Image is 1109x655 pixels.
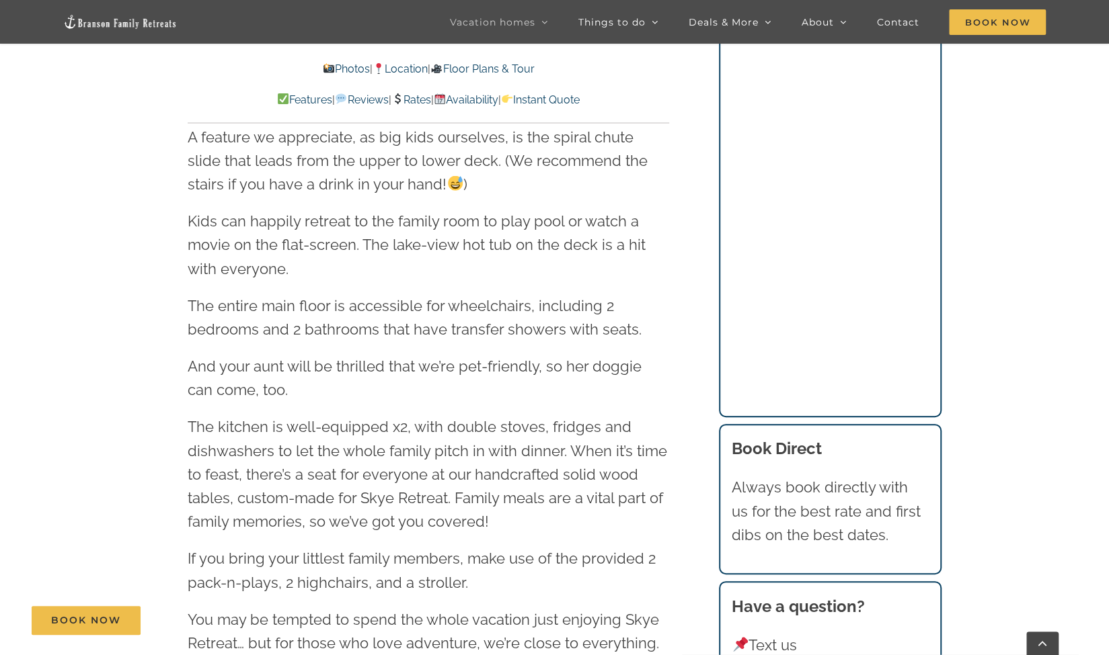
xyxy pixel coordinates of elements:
span: Vacation homes [449,17,535,27]
img: 😅 [448,176,463,191]
img: ✅ [278,93,289,104]
a: Availability [434,93,498,106]
span: Things to do [578,17,645,27]
img: 📍 [373,63,384,74]
img: 💲 [392,93,403,104]
span: Contact [876,17,919,27]
a: Photos [323,62,370,75]
p: | | | | [188,91,669,109]
span: About [801,17,833,27]
b: Book Direct [732,439,822,458]
img: 📸 [323,63,334,74]
span: Book Now [51,615,121,626]
a: Book Now [32,606,141,635]
img: 💬 [336,93,346,104]
strong: Have a question? [732,597,865,616]
span: The entire main floor is accessible for wheelchairs, including 2 bedrooms and 2 bathrooms that ha... [188,297,642,338]
a: Features [277,93,332,106]
a: Rates [391,93,431,106]
img: 📆 [434,93,445,104]
p: Always book directly with us for the best rate and first dibs on the best dates. [732,476,928,547]
span: A feature we appreciate, as big kids ourselves, is the spiral chute slide that leads from the upp... [188,128,648,193]
a: Instant Quote [501,93,580,106]
span: Book Now [949,9,1046,35]
span: And your aunt will be thrilled that we’re pet-friendly, so her doggie can come, too. [188,357,642,398]
img: 👉 [502,93,512,104]
a: Floor Plans & Tour [430,62,534,75]
img: Branson Family Retreats Logo [63,14,178,30]
span: You may be tempted to spend the whole vacation just enjoying Skye Retreat… but for those who love... [188,611,659,652]
span: Deals & More [688,17,758,27]
a: Reviews [335,93,388,106]
span: Kids can happily retreat to the family room to play pool or watch a movie on the flat-screen. The... [188,212,646,277]
img: 📌 [733,637,748,652]
a: Location [373,62,428,75]
p: | | [188,60,669,78]
span: The kitchen is well-equipped x2, with double stoves, fridges and dishwashers to let the whole fam... [188,418,667,530]
img: 🎥 [431,63,442,74]
span: If you bring your littlest family members, make use of the provided 2 pack-n-plays, 2 highchairs,... [188,550,656,591]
